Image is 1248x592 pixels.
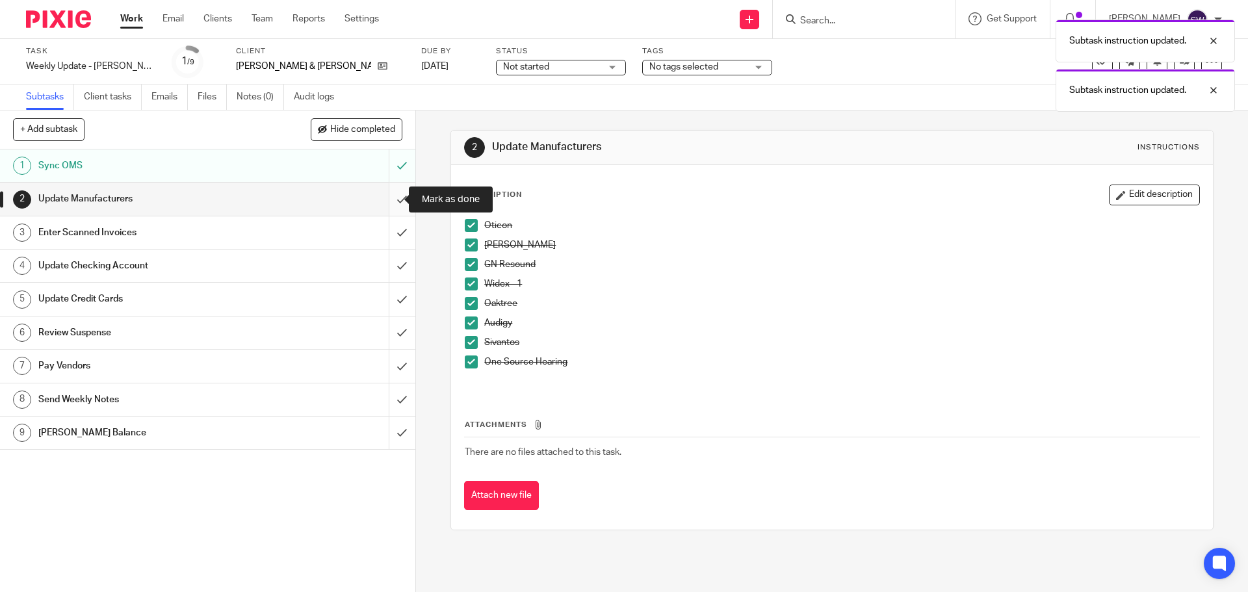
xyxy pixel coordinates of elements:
div: 7 [13,357,31,375]
span: Not started [503,62,549,71]
p: [PERSON_NAME] [484,238,1199,251]
a: Reports [292,12,325,25]
p: Audigy [484,316,1199,329]
p: [PERSON_NAME] & [PERSON_NAME] [236,60,371,73]
button: Edit description [1109,185,1200,205]
p: Subtask instruction updated. [1069,34,1186,47]
a: Email [162,12,184,25]
div: Weekly Update - [PERSON_NAME] [26,60,156,73]
h1: Update Manufacturers [492,140,860,154]
p: Subtask instruction updated. [1069,84,1186,97]
span: Hide completed [330,125,395,135]
h1: [PERSON_NAME] Balance [38,423,263,443]
div: 1 [181,54,194,69]
a: Emails [151,84,188,110]
a: Team [252,12,273,25]
button: Hide completed [311,118,402,140]
a: Audit logs [294,84,344,110]
p: One Source Hearing [484,355,1199,368]
a: Subtasks [26,84,74,110]
h1: Send Weekly Notes [38,390,263,409]
div: 6 [13,324,31,342]
p: Oaktree [484,297,1199,310]
small: /9 [187,58,194,66]
span: [DATE] [421,62,448,71]
button: + Add subtask [13,118,84,140]
div: 1 [13,157,31,175]
img: Pixie [26,10,91,28]
p: Description [464,190,522,200]
div: 3 [13,224,31,242]
h1: Update Credit Cards [38,289,263,309]
h1: Update Manufacturers [38,189,263,209]
h1: Sync OMS [38,156,263,175]
div: Weekly Update - Browning [26,60,156,73]
span: There are no files attached to this task. [465,448,621,457]
h1: Pay Vendors [38,356,263,376]
a: Settings [344,12,379,25]
div: 9 [13,424,31,442]
p: Oticon [484,219,1199,232]
div: 4 [13,257,31,275]
div: 8 [13,391,31,409]
div: 2 [13,190,31,209]
label: Status [496,46,626,57]
h1: Enter Scanned Invoices [38,223,263,242]
p: GN Resound [484,258,1199,271]
div: Instructions [1137,142,1200,153]
label: Client [236,46,405,57]
a: Notes (0) [237,84,284,110]
a: Work [120,12,143,25]
a: Client tasks [84,84,142,110]
h1: Update Checking Account [38,256,263,276]
label: Due by [421,46,480,57]
span: Attachments [465,421,527,428]
a: Files [198,84,227,110]
h1: Review Suspense [38,323,263,342]
div: 2 [464,137,485,158]
a: Clients [203,12,232,25]
button: Attach new file [464,481,539,510]
label: Task [26,46,156,57]
p: Sivantos [484,336,1199,349]
p: Widex - 1 [484,277,1199,290]
img: svg%3E [1187,9,1208,30]
div: 5 [13,290,31,309]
